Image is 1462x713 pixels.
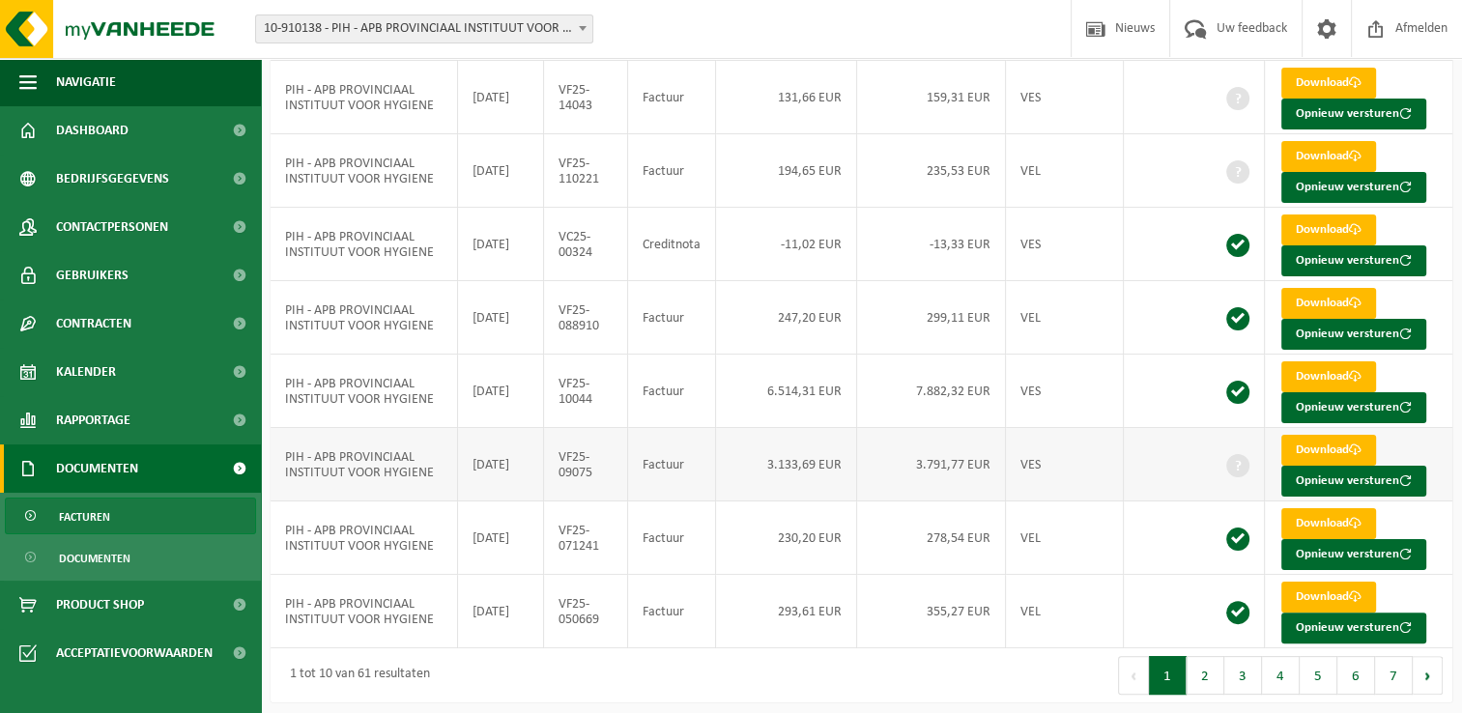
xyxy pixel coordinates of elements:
a: Download [1281,214,1376,245]
td: Factuur [628,134,716,208]
td: VES [1006,208,1124,281]
td: 3.791,77 EUR [857,428,1006,501]
td: [DATE] [458,428,544,501]
td: VEL [1006,575,1124,648]
a: Documenten [5,539,256,576]
span: Kalender [56,348,116,396]
span: Documenten [56,444,138,493]
td: Factuur [628,355,716,428]
td: 247,20 EUR [716,281,857,355]
span: Rapportage [56,396,130,444]
td: PIH - APB PROVINCIAAL INSTITUUT VOOR HYGIENE [271,281,458,355]
td: 194,65 EUR [716,134,857,208]
button: 3 [1224,656,1262,695]
td: VF25-14043 [544,61,628,134]
td: VF25-10044 [544,355,628,428]
td: VF25-110221 [544,134,628,208]
td: VES [1006,428,1124,501]
td: VEL [1006,281,1124,355]
td: Factuur [628,428,716,501]
td: VF25-071241 [544,501,628,575]
td: Creditnota [628,208,716,281]
button: Opnieuw versturen [1281,319,1426,350]
td: 7.882,32 EUR [857,355,1006,428]
td: VES [1006,61,1124,134]
a: Download [1281,435,1376,466]
button: 1 [1149,656,1187,695]
td: PIH - APB PROVINCIAAL INSTITUUT VOOR HYGIENE [271,428,458,501]
td: -11,02 EUR [716,208,857,281]
td: -13,33 EUR [857,208,1006,281]
td: VF25-050669 [544,575,628,648]
td: VES [1006,355,1124,428]
td: [DATE] [458,208,544,281]
button: Opnieuw versturen [1281,613,1426,643]
td: 235,53 EUR [857,134,1006,208]
td: 293,61 EUR [716,575,857,648]
td: VF25-088910 [544,281,628,355]
button: 2 [1187,656,1224,695]
a: Download [1281,141,1376,172]
a: Download [1281,68,1376,99]
a: Download [1281,582,1376,613]
td: PIH - APB PROVINCIAAL INSTITUUT VOOR HYGIENE [271,501,458,575]
button: 6 [1337,656,1375,695]
button: Opnieuw versturen [1281,466,1426,497]
td: 159,31 EUR [857,61,1006,134]
td: PIH - APB PROVINCIAAL INSTITUUT VOOR HYGIENE [271,208,458,281]
td: 278,54 EUR [857,501,1006,575]
button: Previous [1118,656,1149,695]
a: Download [1281,361,1376,392]
td: VEL [1006,501,1124,575]
span: 10-910138 - PIH - APB PROVINCIAAL INSTITUUT VOOR HYGIENE - ANTWERPEN [256,15,592,43]
span: 10-910138 - PIH - APB PROVINCIAAL INSTITUUT VOOR HYGIENE - ANTWERPEN [255,14,593,43]
td: [DATE] [458,355,544,428]
td: 299,11 EUR [857,281,1006,355]
span: Contactpersonen [56,203,168,251]
td: [DATE] [458,281,544,355]
td: Factuur [628,281,716,355]
td: [DATE] [458,575,544,648]
span: Gebruikers [56,251,129,299]
button: Opnieuw versturen [1281,99,1426,129]
td: [DATE] [458,61,544,134]
button: Next [1413,656,1443,695]
td: [DATE] [458,134,544,208]
span: Bedrijfsgegevens [56,155,169,203]
button: 7 [1375,656,1413,695]
a: Facturen [5,498,256,534]
td: 355,27 EUR [857,575,1006,648]
span: Facturen [59,499,110,535]
button: 4 [1262,656,1300,695]
td: 230,20 EUR [716,501,857,575]
td: PIH - APB PROVINCIAAL INSTITUUT VOOR HYGIENE [271,61,458,134]
td: Factuur [628,501,716,575]
td: Factuur [628,575,716,648]
button: Opnieuw versturen [1281,245,1426,276]
div: 1 tot 10 van 61 resultaten [280,658,430,693]
td: 131,66 EUR [716,61,857,134]
td: PIH - APB PROVINCIAAL INSTITUUT VOOR HYGIENE [271,575,458,648]
td: VEL [1006,134,1124,208]
a: Download [1281,288,1376,319]
span: Acceptatievoorwaarden [56,629,213,677]
td: VC25-00324 [544,208,628,281]
span: Dashboard [56,106,129,155]
td: VF25-09075 [544,428,628,501]
td: [DATE] [458,501,544,575]
td: 6.514,31 EUR [716,355,857,428]
span: Contracten [56,299,131,348]
td: Factuur [628,61,716,134]
button: Opnieuw versturen [1281,539,1426,570]
button: Opnieuw versturen [1281,172,1426,203]
button: 5 [1300,656,1337,695]
span: Product Shop [56,581,144,629]
button: Opnieuw versturen [1281,392,1426,423]
td: 3.133,69 EUR [716,428,857,501]
a: Download [1281,508,1376,539]
span: Navigatie [56,58,116,106]
td: PIH - APB PROVINCIAAL INSTITUUT VOOR HYGIENE [271,134,458,208]
span: Documenten [59,540,130,577]
td: PIH - APB PROVINCIAAL INSTITUUT VOOR HYGIENE [271,355,458,428]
